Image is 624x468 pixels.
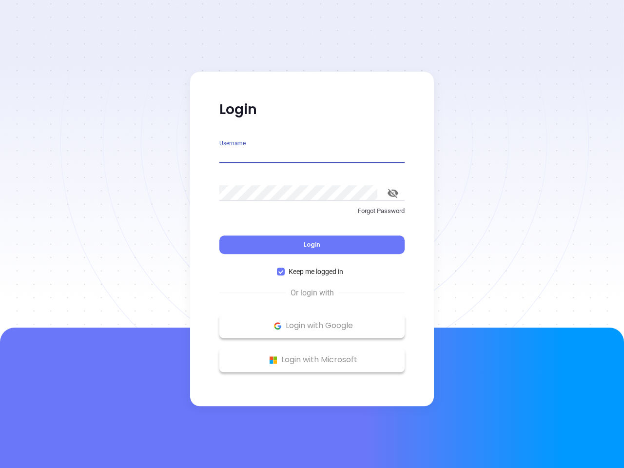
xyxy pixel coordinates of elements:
[219,206,405,216] p: Forgot Password
[285,266,347,277] span: Keep me logged in
[286,287,339,299] span: Or login with
[267,354,279,366] img: Microsoft Logo
[219,206,405,224] a: Forgot Password
[219,101,405,118] p: Login
[219,140,246,146] label: Username
[219,235,405,254] button: Login
[304,240,320,249] span: Login
[219,348,405,372] button: Microsoft Logo Login with Microsoft
[272,320,284,332] img: Google Logo
[224,318,400,333] p: Login with Google
[224,352,400,367] p: Login with Microsoft
[381,181,405,205] button: toggle password visibility
[219,313,405,338] button: Google Logo Login with Google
